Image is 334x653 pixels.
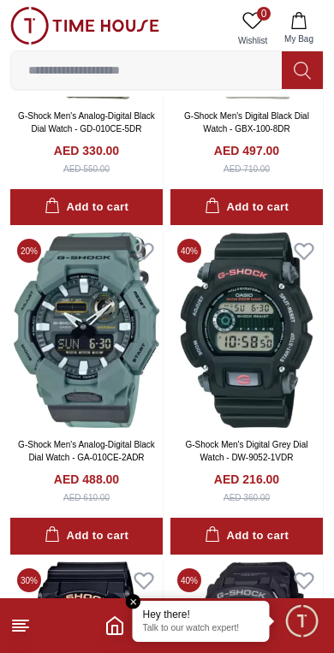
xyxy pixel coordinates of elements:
div: Add to cart [45,198,128,217]
a: G-Shock Men's Digital Grey Dial Watch - DW-9052-1VDR [185,440,307,462]
div: Chat Widget [283,603,321,640]
h4: AED 216.00 [214,471,279,488]
div: AED 550.00 [63,163,110,175]
img: G-Shock Men's Digital Grey Dial Watch - DW-9052-1VDR [170,232,323,428]
h4: AED 330.00 [54,142,119,159]
button: Add to cart [170,518,323,555]
span: Wishlist [231,34,274,47]
h4: AED 497.00 [214,142,279,159]
span: 0 [257,7,271,21]
em: Close tooltip [126,594,141,609]
div: Add to cart [45,526,128,546]
span: 40 % [177,239,201,263]
div: AED 360.00 [224,491,270,504]
button: Add to cart [170,189,323,226]
span: 40 % [177,568,201,592]
a: G-Shock Men's Analog-Digital Black Dial Watch - GD-010CE-5DR [18,111,155,134]
button: Add to cart [10,189,163,226]
img: G-Shock Men's Analog-Digital Black Dial Watch - GA-010CE-2ADR [10,232,163,428]
p: Talk to our watch expert! [143,623,259,635]
h4: AED 488.00 [54,471,119,488]
div: AED 610.00 [63,491,110,504]
div: Add to cart [205,198,289,217]
div: AED 710.00 [224,163,270,175]
button: Add to cart [10,518,163,555]
button: My Bag [274,7,324,50]
span: 20 % [17,239,41,263]
div: Hey there! [143,608,259,621]
a: G-Shock Men's Analog-Digital Black Dial Watch - GA-010CE-2ADR [18,440,155,462]
a: 0Wishlist [231,7,274,50]
span: My Bag [277,33,320,45]
div: Add to cart [205,526,289,546]
a: G-Shock Men's Digital Black Dial Watch - GBX-100-8DR [184,111,309,134]
span: 30 % [17,568,41,592]
a: Home [104,615,125,636]
img: ... [10,7,159,45]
